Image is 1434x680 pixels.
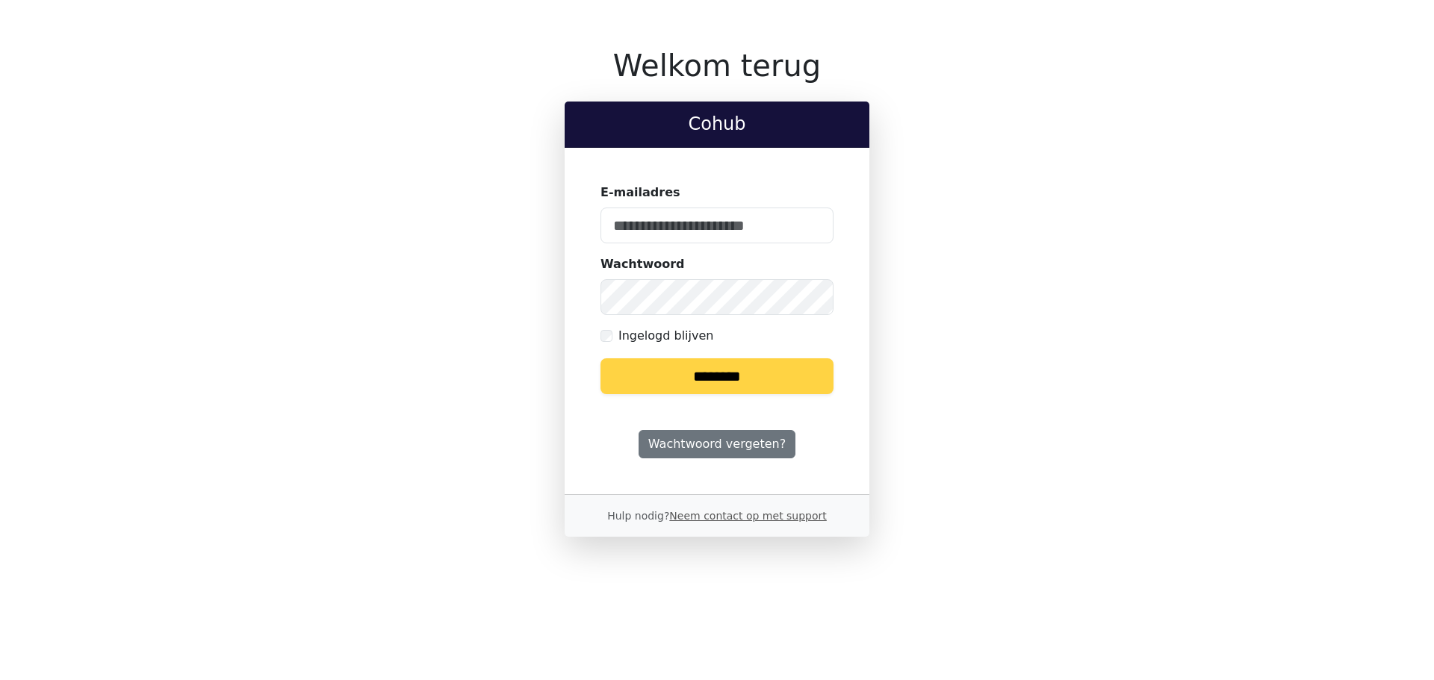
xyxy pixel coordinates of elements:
h2: Cohub [577,113,857,135]
small: Hulp nodig? [607,510,827,522]
a: Wachtwoord vergeten? [639,430,795,458]
label: Wachtwoord [600,255,685,273]
h1: Welkom terug [565,48,869,84]
a: Neem contact op met support [669,510,826,522]
label: E-mailadres [600,184,680,202]
label: Ingelogd blijven [618,327,713,345]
